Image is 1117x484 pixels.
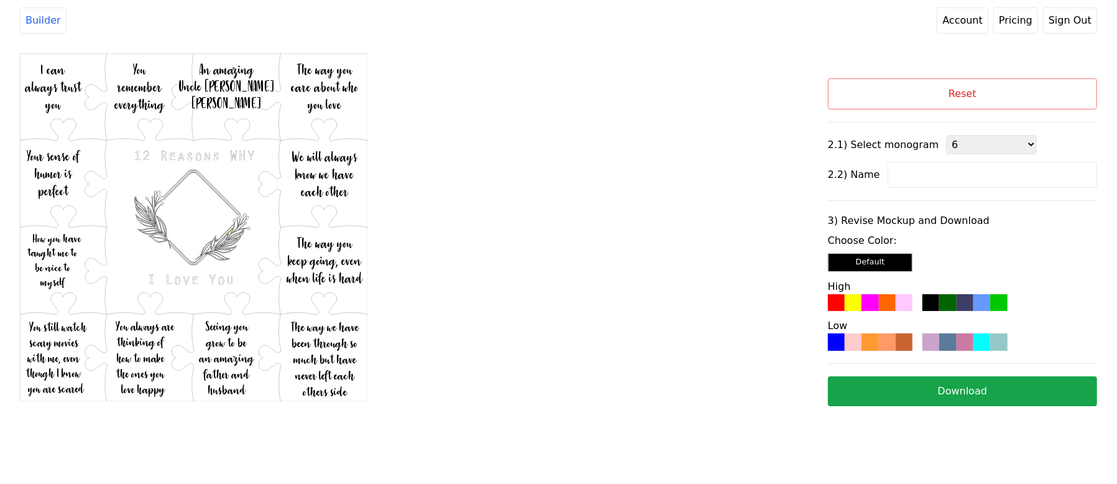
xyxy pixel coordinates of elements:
[290,320,360,335] text: The way we have
[199,351,254,366] text: an amazing
[29,335,79,350] text: scary movies
[828,233,1097,248] label: Choose Color:
[301,183,349,200] text: each other
[296,235,353,252] text: The way you
[828,376,1097,406] button: Download
[32,231,81,246] text: How you have
[828,281,851,292] label: High
[28,381,85,396] text: you are scared
[134,61,147,78] text: You
[287,269,363,287] text: when life is hard
[203,366,250,382] text: father and
[288,252,362,269] text: keep going, even
[34,165,72,182] text: humor is
[205,319,249,334] text: Seeing you
[295,165,354,183] text: know we have
[20,7,67,34] a: Builder
[25,366,82,381] text: though I know
[117,350,165,366] text: how to make
[45,96,62,113] text: you
[35,260,70,275] text: be nice to
[856,257,885,266] small: Default
[38,182,69,200] text: perfect
[937,7,988,34] a: Account
[292,335,358,351] text: been through so
[115,96,165,113] text: everything
[30,319,88,335] text: You still watch
[200,62,254,78] text: An amazing
[41,274,66,289] text: myself
[292,148,358,165] text: We will always
[191,95,261,112] text: [PERSON_NAME]
[296,61,353,78] text: The way you
[25,78,82,96] text: always trust
[1043,7,1097,34] button: Sign Out
[147,274,234,289] text: I Love You
[828,137,939,152] label: 2.1) Select monogram
[117,334,165,350] text: thinking of
[828,213,1097,228] label: 3) Revise Mockup and Download
[308,96,342,113] text: you love
[303,384,348,399] text: others side
[117,78,162,96] text: remember
[27,245,77,260] text: taught me to
[828,78,1097,109] button: Reset
[116,319,175,334] text: You always are
[116,366,165,381] text: the ones you
[40,61,65,78] text: I can
[828,167,880,182] label: 2.2) Name
[993,7,1038,34] a: Pricing
[27,147,80,165] text: Your sense of
[133,151,255,165] text: 12 Reasons WHY
[121,381,165,397] text: love happy
[179,78,274,95] text: Uncle [PERSON_NAME]
[295,368,355,383] text: never left each
[206,335,247,350] text: grow to be
[828,320,848,332] label: Low
[293,351,357,367] text: much but have
[291,78,358,96] text: care about who
[208,383,246,398] text: husband
[27,350,80,366] text: with me, even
